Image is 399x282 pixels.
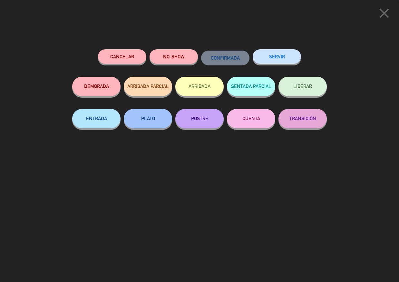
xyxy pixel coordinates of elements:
[175,109,224,128] button: POSTRE
[211,55,240,61] span: CONFIRMADA
[98,49,146,64] button: Cancelar
[72,109,121,128] button: ENTRADA
[278,77,327,96] button: LIBERAR
[150,49,198,64] button: NO-SHOW
[376,5,392,21] i: close
[374,5,394,24] button: close
[278,109,327,128] button: TRANSICIÓN
[124,109,172,128] button: PLATO
[227,77,275,96] button: SENTADA PARCIAL
[253,49,301,64] button: SERVIR
[293,83,312,89] span: LIBERAR
[127,83,169,89] span: ARRIBADA PARCIAL
[227,109,275,128] button: CUENTA
[175,77,224,96] button: ARRIBADA
[124,77,172,96] button: ARRIBADA PARCIAL
[201,51,249,65] button: CONFIRMADA
[72,77,121,96] button: DEMORADA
